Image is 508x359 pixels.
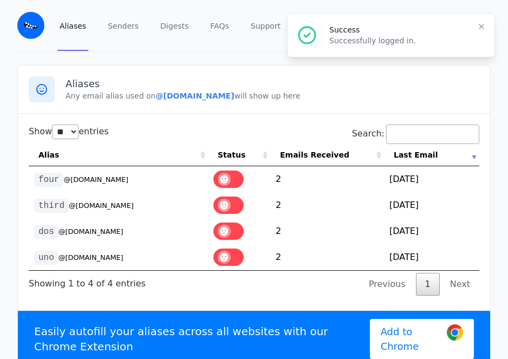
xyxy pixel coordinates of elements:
[29,126,109,136] label: Show entries
[384,192,479,218] td: [DATE]
[34,251,58,265] code: uno
[386,125,479,144] input: Search:
[66,77,479,90] h3: Aliases
[63,175,128,184] small: @[DOMAIN_NAME]
[384,218,479,244] td: [DATE]
[34,173,63,187] code: four
[270,166,384,192] td: 2
[34,324,370,354] p: Easily autofill your aliases across all websites with our Chrome Extension
[58,253,123,262] small: @[DOMAIN_NAME]
[384,244,479,270] td: [DATE]
[270,144,384,166] th: Emails Received: activate to sort column ascending
[384,144,479,166] th: Last Email: activate to sort column ascending
[208,144,270,166] th: Status: activate to sort column ascending
[17,12,44,39] img: Email Monster
[52,125,79,139] select: Showentries
[270,244,384,270] td: 2
[329,25,360,34] span: Success
[384,166,479,192] td: [DATE]
[381,324,439,354] span: Add to Chrome
[360,273,415,296] a: Previous
[352,128,479,139] label: Search:
[270,192,384,218] td: 2
[370,319,474,359] a: Add to Chrome
[447,324,463,341] img: Google Chrome Logo
[66,90,479,101] p: Any email alias used on will show up here
[58,227,123,236] small: @[DOMAIN_NAME]
[29,144,208,166] th: Alias: activate to sort column ascending
[34,199,69,213] code: third
[416,273,440,296] a: 1
[329,35,468,46] p: Successfully logged in.
[155,92,234,100] b: @[DOMAIN_NAME]
[29,271,146,290] div: Showing 1 to 4 of 4 entries
[441,273,479,296] a: Next
[34,225,58,239] code: dos
[270,218,384,244] td: 2
[69,201,134,210] small: @[DOMAIN_NAME]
